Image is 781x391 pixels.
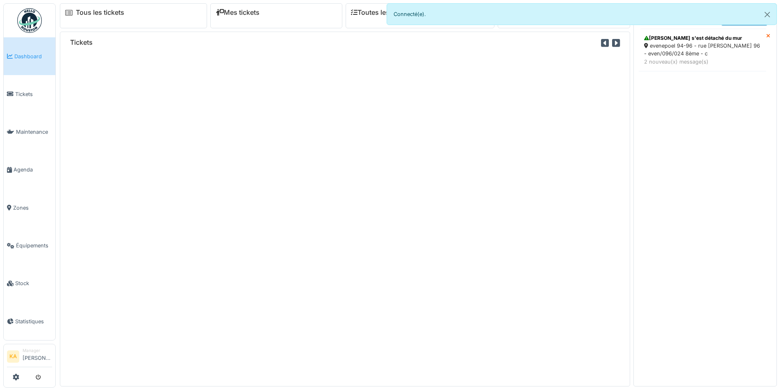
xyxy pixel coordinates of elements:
[4,265,55,302] a: Stock
[4,189,55,226] a: Zones
[13,204,52,212] span: Zones
[14,53,52,60] span: Dashboard
[4,37,55,75] a: Dashboard
[644,42,761,57] div: evenepoel 94-96 - rue [PERSON_NAME] 96 - even/096/024 8ème - c
[23,348,52,365] li: [PERSON_NAME]
[639,29,766,71] a: [PERSON_NAME] s'est détaché du mur evenepoel 94-96 - rue [PERSON_NAME] 96 - even/096/024 8ème - c...
[23,348,52,354] div: Manager
[17,8,42,33] img: Badge_color-CXgf-gQk.svg
[16,242,52,249] span: Équipements
[16,128,52,136] span: Maintenance
[7,350,19,363] li: KA
[70,39,93,46] h6: Tickets
[4,226,55,264] a: Équipements
[387,3,777,25] div: Connecté(e).
[15,90,52,98] span: Tickets
[14,166,52,174] span: Agenda
[15,279,52,287] span: Stock
[4,151,55,189] a: Agenda
[758,4,776,25] button: Close
[7,348,52,367] a: KA Manager[PERSON_NAME]
[76,9,124,16] a: Tous les tickets
[4,302,55,340] a: Statistiques
[351,9,412,16] a: Toutes les tâches
[644,58,761,66] div: 2 nouveau(x) message(s)
[216,9,260,16] a: Mes tickets
[4,75,55,113] a: Tickets
[15,318,52,325] span: Statistiques
[4,113,55,151] a: Maintenance
[644,34,761,42] div: [PERSON_NAME] s'est détaché du mur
